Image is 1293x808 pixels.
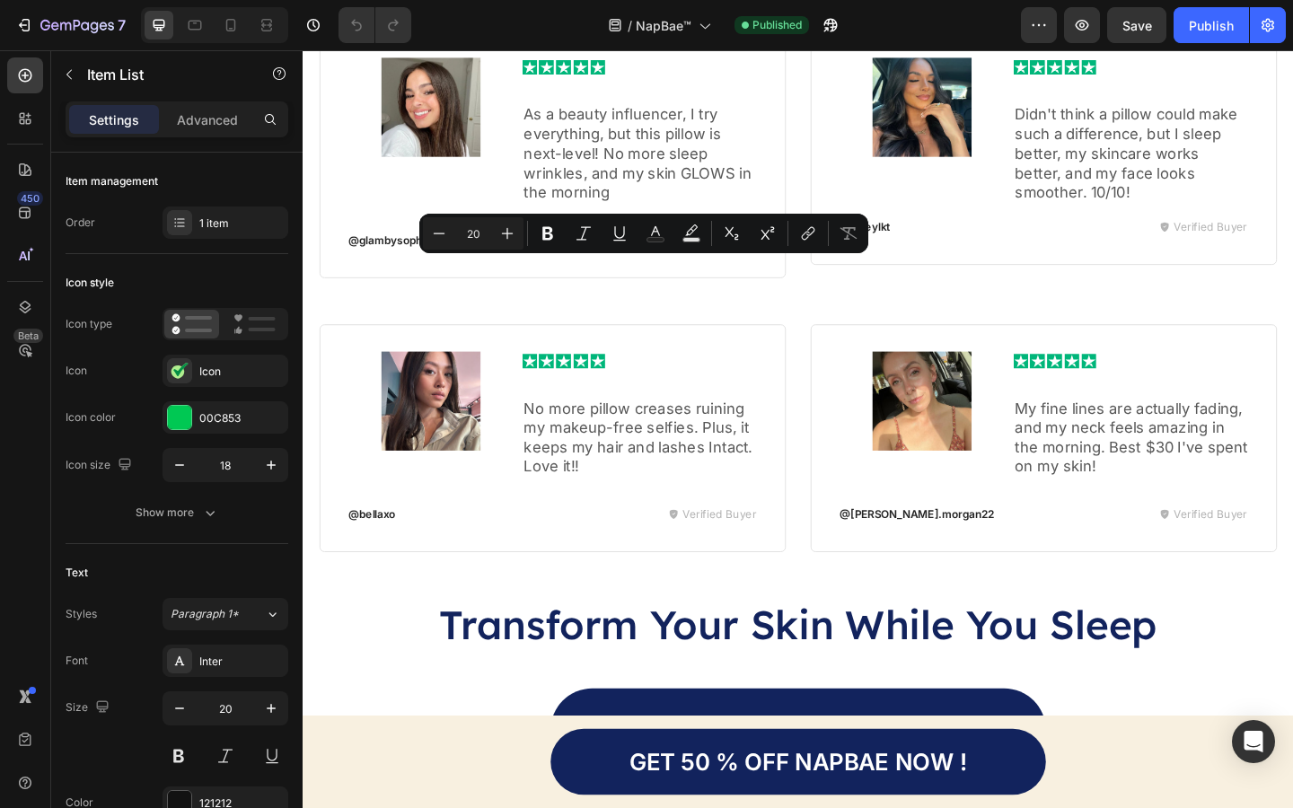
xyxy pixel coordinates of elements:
img: gempages_576732022689497938-e7399a73-59da-4790-a54e-4dbae38d9c0e.svg [773,328,863,348]
div: Show more [136,504,219,522]
div: 1 item [199,215,284,232]
div: Editor contextual toolbar [419,214,868,253]
span: / [628,16,632,35]
img: gempages_576732022689497938-e7399a73-59da-4790-a54e-4dbae38d9c0e.svg [773,8,863,29]
span: Published [752,17,802,33]
p: Verified Buyer [413,198,493,216]
span: NapBae™ [636,16,691,35]
div: Open Intercom Messenger [1232,720,1275,763]
div: Icon type [66,316,112,332]
p: Didn't think a pillow could make such a difference, but I sleep better, my skincare works better,... [775,59,1028,164]
div: Beta [13,329,43,343]
img: gempages_576732022689497938-17d37038-1906-4f3b-880e-94d28baeb1f5.jpg [85,328,193,435]
div: 00C853 [199,410,284,426]
div: Icon style [66,275,114,291]
p: Verified Buyer [947,496,1027,514]
button: 7 [7,7,134,43]
p: @bellaxo [49,497,244,513]
p: Verified Buyer [413,496,493,514]
p: No more pillow creases ruining my makeup-free selfies. Plus, it keeps my hair and lashes Intact. ... [241,379,494,463]
button: Show more [66,496,288,529]
p: GET 50 % OFF NapBae NOW ! [355,759,723,790]
div: Text [66,565,88,581]
button: Save [1107,7,1166,43]
img: gempages_576732022689497938-a3751874-65a4-4368-af86-50df73e0a727.jpg [620,8,727,116]
div: Order [66,215,95,231]
iframe: Design area [303,50,1293,808]
p: Advanced [177,110,238,129]
p: Settings [89,110,139,129]
div: Styles [66,606,97,622]
div: Inter [199,654,284,670]
div: Undo/Redo [339,7,411,43]
img: gempages_576732022689497938-001f90ce-3bd3-45c3-a2de-fb3f4d18347d.jpg [620,328,727,435]
p: My fine lines are actually fading, and my neck feels amazing in the morning. Best $30 I've spent ... [775,379,1028,463]
div: Publish [1189,16,1234,35]
img: gempages_576732022689497938-e7399a73-59da-4790-a54e-4dbae38d9c0e.svg [239,328,329,348]
div: Font [66,653,88,669]
p: Verified Buyer [947,184,1027,202]
div: 450 [17,191,43,206]
div: Size [66,696,113,720]
p: @laceylkt [584,185,778,200]
button: Publish [1174,7,1249,43]
button: Paragraph 1* [163,598,288,630]
a: GET 50 % OFF NapBae NOW ! [269,694,808,785]
h2: Transform Your Skin While You Sleep [18,596,1060,654]
span: Paragraph 1* [171,606,239,622]
div: Icon size [66,453,136,478]
div: Item management [66,173,158,189]
p: 7 [118,14,126,36]
div: Icon [199,364,284,380]
p: @[PERSON_NAME].morgan22 [584,497,778,513]
div: Icon color [66,409,116,426]
span: Save [1122,18,1152,33]
div: Icon [66,363,87,379]
p: Item List [87,64,240,85]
